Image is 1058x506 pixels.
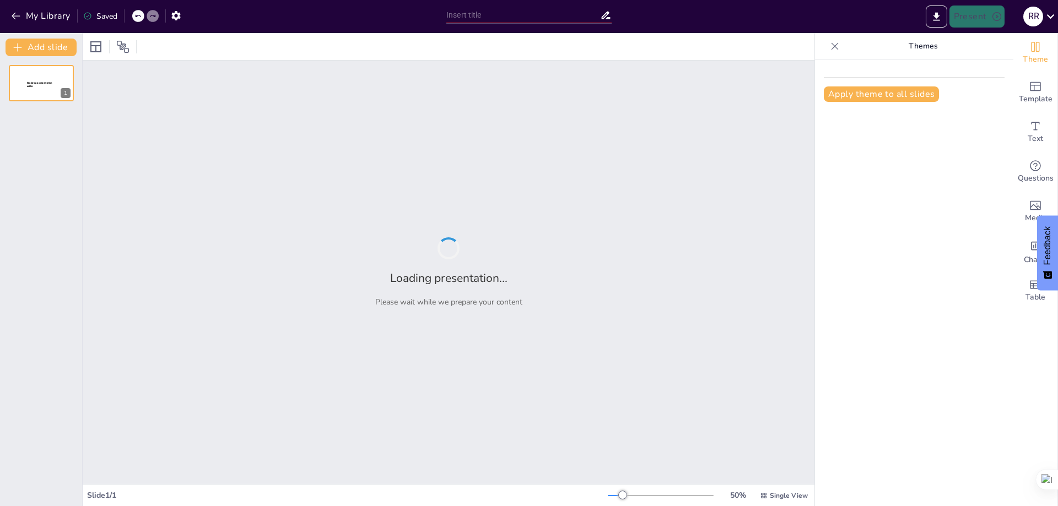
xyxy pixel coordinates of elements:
span: Feedback [1043,226,1052,265]
div: Saved [83,11,117,21]
button: Add slide [6,39,77,56]
input: Insert title [446,7,600,23]
p: Please wait while we prepare your content [375,297,522,307]
span: Table [1025,291,1045,303]
div: Add charts and graphs [1013,231,1057,271]
div: r r [1023,7,1043,26]
span: Template [1019,93,1052,105]
button: Export to PowerPoint [926,6,947,28]
button: Apply theme to all slides [824,86,939,102]
div: Add ready made slides [1013,73,1057,112]
span: Questions [1018,172,1054,184]
span: Text [1028,133,1043,145]
div: Add images, graphics, shapes or video [1013,192,1057,231]
h2: Loading presentation... [390,270,508,286]
div: 1 [9,65,74,101]
div: Change the overall theme [1013,33,1057,73]
span: Position [116,40,129,53]
span: Sendsteps presentation editor [27,81,52,88]
span: Single View [770,491,808,500]
div: Get real-time input from your audience [1013,152,1057,192]
div: Slide 1 / 1 [87,490,608,500]
div: Add a table [1013,271,1057,311]
button: Present [949,6,1005,28]
button: Feedback - Show survey [1037,215,1058,290]
div: Add text boxes [1013,112,1057,152]
span: Charts [1024,254,1047,266]
p: Themes [844,33,1002,59]
div: Layout [87,38,105,56]
button: My Library [8,7,75,25]
div: 1 [61,88,71,98]
button: r r [1023,6,1043,28]
div: 50 % [725,490,751,500]
span: Theme [1023,53,1048,66]
span: Media [1025,212,1046,224]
